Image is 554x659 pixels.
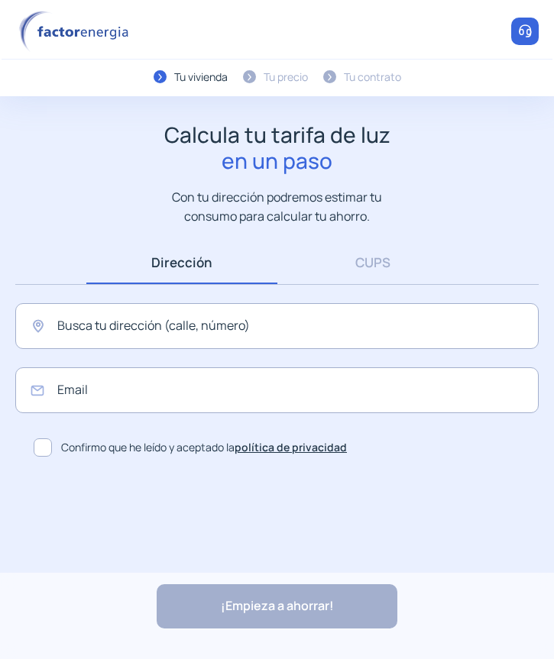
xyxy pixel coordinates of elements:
a: política de privacidad [235,440,347,454]
p: Con tu dirección podremos estimar tu consumo para calcular tu ahorro. [157,188,397,225]
span: en un paso [164,148,390,174]
img: logo factor [15,11,138,53]
div: Tu contrato [344,69,401,86]
div: Tu precio [264,69,308,86]
h1: Calcula tu tarifa de luz [164,122,390,173]
a: CUPS [277,241,468,284]
img: llamar [517,24,533,39]
div: Tu vivienda [174,69,228,86]
span: Confirmo que he leído y aceptado la [61,439,347,456]
a: Dirección [86,241,277,284]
